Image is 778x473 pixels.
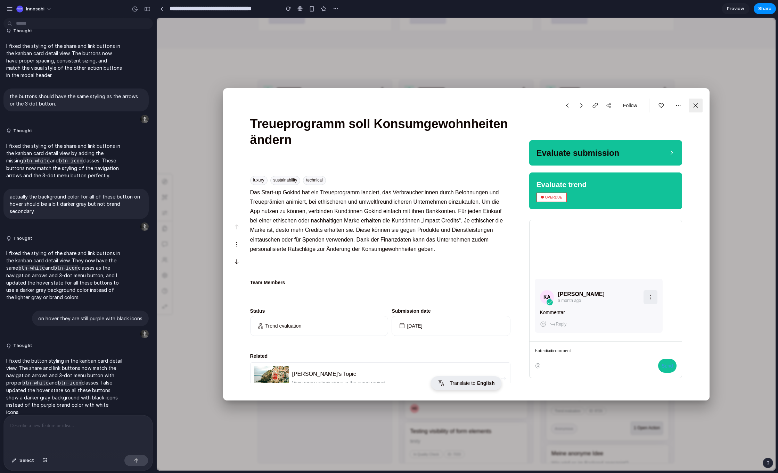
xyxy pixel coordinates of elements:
span: Select [19,457,34,464]
h3: Submission date [235,290,353,296]
p: [DATE] [250,305,265,311]
dynamic-content: Kommentar [383,292,408,297]
span: Share [758,5,771,12]
code: btn-icon [58,380,82,386]
p: I fixed the styling of the share and link buttons in the kanban card detail view. The buttons now... [6,42,122,79]
div: technical [146,158,169,167]
span: English [320,363,338,368]
code: btn-icon [54,265,78,271]
span: Innosabi [26,6,44,12]
a: Preview [722,3,750,14]
span: Preview [727,5,744,12]
h2: Evaluate trend [380,162,430,171]
p: Trend evaluation [109,305,145,311]
h3: Related [93,336,354,341]
span: Treueprogramm soll Konsumgewohnheiten ändern [93,99,351,129]
code: btn-white [18,265,45,271]
div: Overdue [380,175,410,184]
h2: Evaluate submission [380,130,463,141]
p: I fixed the styling of the share and link buttons in the kanban card detail view by adding the mi... [6,142,122,179]
p: actually the background color for all of these button on hover should be a bit darker gray but no... [10,193,142,215]
span: a month ago [401,280,475,286]
button: Innosabi [14,3,55,15]
code: btn-white [22,380,49,386]
h3: Team Members [93,262,354,268]
p: View more submissions in the same project [136,362,340,368]
div: luxury [93,158,111,167]
p: I fixed the button styling in the kanban card detail view. The share and link buttons now match t... [6,357,122,416]
code: btn-white [23,158,50,164]
p: on hover they are still purple with black icons [38,315,142,322]
p: [PERSON_NAME]'s Topic [136,353,340,360]
button: Send [501,341,520,355]
div: sustainability [114,158,144,167]
button: Select [8,455,38,466]
button: Share [754,3,776,14]
dynamic-content: Das Start-up Gokind hat ein Treueprogramm lanciert, das Verbraucher:innen durch Belohnungen und T... [93,170,354,236]
p: I fixed the styling of the share and link buttons in the kanban card detail view. They now have t... [6,250,122,301]
span: [PERSON_NAME] [401,273,448,280]
button: Follow [459,81,487,95]
a: Reply [393,304,410,310]
code: btn-icon [59,158,83,164]
p: the buttons should have the same styling as the arrows or the 3 dot button. [10,93,142,107]
h3: Status [93,290,232,296]
button: Translate toEnglish [274,358,345,372]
